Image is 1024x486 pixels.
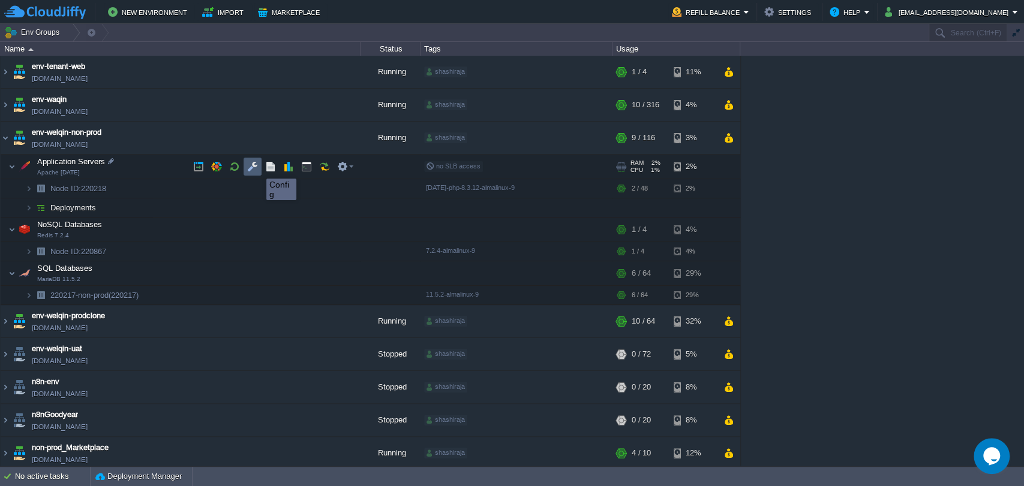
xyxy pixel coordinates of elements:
[32,310,105,322] a: env-welqin-prodclone
[630,159,644,167] span: RAM
[49,246,108,256] a: Node ID:220867
[361,305,421,337] div: Running
[674,155,713,179] div: 2%
[28,48,34,51] img: AMDAwAAAACH5BAEAAAAALAAAAAABAAEAAAICRAEAOw==
[49,183,108,194] span: 220218
[36,219,104,230] span: NoSQL Databases
[50,184,81,193] span: Node ID:
[32,61,85,73] a: env-tenant-web
[108,5,191,19] button: New Environment
[25,198,32,217] img: AMDAwAAAACH5BAEAAAAALAAAAAABAAEAAAICRAEAOw==
[632,89,659,121] div: 10 / 316
[674,179,713,198] div: 2%
[632,179,648,198] div: 2 / 48
[424,99,467,110] div: shashiraja
[424,448,467,458] div: shashiraja
[361,56,421,88] div: Running
[424,415,467,425] div: shashiraja
[25,286,32,304] img: AMDAwAAAACH5BAEAAAAALAAAAAABAAEAAAICRAEAOw==
[630,167,643,174] span: CPU
[674,218,713,242] div: 4%
[11,404,28,436] img: AMDAwAAAACH5BAEAAAAALAAAAAABAAEAAAICRAEAOw==
[8,218,16,242] img: AMDAwAAAACH5BAEAAAAALAAAAAABAAEAAAICRAEAOw==
[648,159,660,167] span: 2%
[361,404,421,436] div: Stopped
[674,56,713,88] div: 11%
[11,338,28,370] img: AMDAwAAAACH5BAEAAAAALAAAAAABAAEAAAICRAEAOw==
[632,122,655,154] div: 9 / 116
[25,242,32,261] img: AMDAwAAAACH5BAEAAAAALAAAAAABAAEAAAICRAEAOw==
[25,179,32,198] img: AMDAwAAAACH5BAEAAAAALAAAAAABAAEAAAICRAEAOw==
[421,42,612,56] div: Tags
[1,56,10,88] img: AMDAwAAAACH5BAEAAAAALAAAAAABAAEAAAICRAEAOw==
[37,232,69,239] span: Redis 7.2.4
[674,305,713,337] div: 32%
[361,338,421,370] div: Stopped
[15,467,90,486] div: No active tasks
[36,157,107,166] a: Application ServersApache [DATE]
[32,343,82,355] a: env-welqin-uat
[32,93,67,105] a: env-waqin
[632,305,655,337] div: 10 / 64
[632,437,651,469] div: 4 / 10
[1,371,10,403] img: AMDAwAAAACH5BAEAAAAALAAAAAABAAEAAAICRAEAOw==
[1,42,360,56] div: Name
[361,371,421,403] div: Stopped
[32,242,49,261] img: AMDAwAAAACH5BAEAAAAALAAAAAABAAEAAAICRAEAOw==
[1,305,10,337] img: AMDAwAAAACH5BAEAAAAALAAAAAABAAEAAAICRAEAOw==
[49,183,108,194] a: Node ID:220218
[632,338,651,370] div: 0 / 72
[36,220,104,229] a: NoSQL DatabasesRedis 7.2.4
[674,371,713,403] div: 8%
[426,291,479,298] span: 11.5.2-almalinux-9
[32,442,109,454] a: non-prod_Marketplace
[49,203,98,213] a: Deployments
[258,5,323,19] button: Marketplace
[202,5,247,19] button: Import
[361,42,420,56] div: Status
[674,122,713,154] div: 3%
[8,261,16,285] img: AMDAwAAAACH5BAEAAAAALAAAAAABAAEAAAICRAEAOw==
[32,421,88,433] a: [DOMAIN_NAME]
[32,454,88,466] a: [DOMAIN_NAME]
[424,132,467,143] div: shashiraja
[674,437,713,469] div: 12%
[269,180,293,199] div: Config
[426,184,515,191] span: [DATE]-php-8.3.12-almalinux-9
[426,162,481,170] span: no SLB access
[37,276,80,283] span: MariaDB 11.5.2
[32,376,59,388] a: n8n-env
[632,218,647,242] div: 1 / 4
[674,338,713,370] div: 5%
[32,409,78,421] a: n8nGoodyear
[424,382,467,393] div: shashiraja
[632,242,644,261] div: 1 / 4
[674,89,713,121] div: 4%
[109,291,139,300] span: (220217)
[36,263,94,273] span: SQL Databases
[49,290,140,300] span: 220217-non-prod
[36,264,94,273] a: SQL DatabasesMariaDB 11.5.2
[613,42,740,56] div: Usage
[424,349,467,360] div: shashiraja
[11,56,28,88] img: AMDAwAAAACH5BAEAAAAALAAAAAABAAEAAAICRAEAOw==
[424,316,467,327] div: shashiraja
[632,261,651,285] div: 6 / 64
[885,5,1012,19] button: [EMAIL_ADDRESS][DOMAIN_NAME]
[4,5,86,20] img: CloudJiffy
[11,437,28,469] img: AMDAwAAAACH5BAEAAAAALAAAAAABAAEAAAICRAEAOw==
[32,388,88,400] a: [DOMAIN_NAME]
[32,126,101,138] span: env-welqin-non-prod
[1,338,10,370] img: AMDAwAAAACH5BAEAAAAALAAAAAABAAEAAAICRAEAOw==
[361,89,421,121] div: Running
[8,155,16,179] img: AMDAwAAAACH5BAEAAAAALAAAAAABAAEAAAICRAEAOw==
[632,286,648,304] div: 6 / 64
[16,218,33,242] img: AMDAwAAAACH5BAEAAAAALAAAAAABAAEAAAICRAEAOw==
